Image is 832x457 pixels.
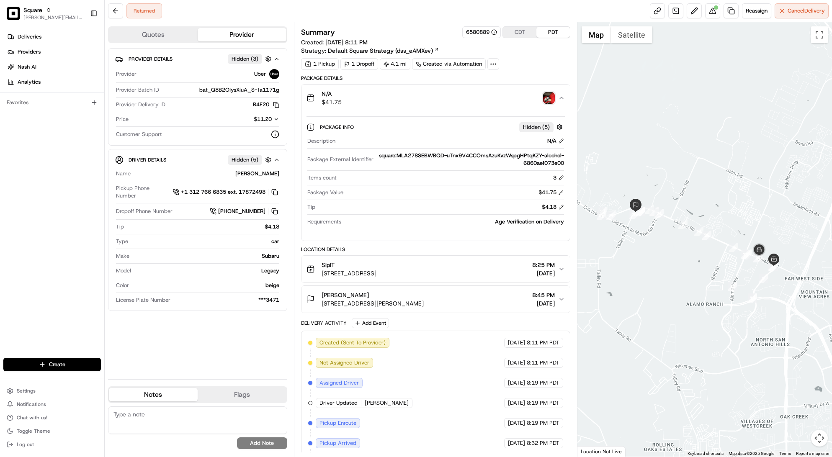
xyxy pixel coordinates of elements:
span: Make [116,252,129,260]
a: Powered byPylon [59,141,101,148]
a: 💻API Documentation [67,118,138,133]
div: 20 [629,210,639,219]
button: Add Event [352,318,389,328]
div: 22 [598,207,607,216]
div: 3 [729,243,738,252]
button: Flags [198,388,286,401]
a: Terms [779,451,791,456]
span: Dropoff Phone Number [116,208,173,215]
span: [DATE] [508,339,525,347]
button: SipIT[STREET_ADDRESS]8:25 PM[DATE] [301,256,570,282]
div: 8 [769,262,778,271]
span: N/A [322,90,342,98]
a: Providers [3,45,104,59]
span: [DATE] [508,359,525,367]
span: [DATE] [508,419,525,427]
span: [STREET_ADDRESS] [322,269,376,277]
div: square:MLA278SEBWBQD-uTnx9V4CCOmsAzuKvzWspgHPtqKZY-alcohol-6860aef073e00 [377,152,564,167]
span: $11.20 [254,116,272,123]
div: 23 [597,211,606,220]
div: 21 [606,211,616,220]
img: Nash [8,8,25,25]
div: Age Verification on Delivery [345,218,564,226]
button: Toggle Theme [3,425,101,437]
span: Map data ©2025 Google [729,451,774,456]
button: Toggle fullscreen view [811,26,828,43]
div: 1 Pickup [301,58,339,70]
button: Keyboard shortcuts [688,451,724,457]
div: 4.1 mi [380,58,410,70]
button: Start new chat [142,82,152,92]
span: Nash AI [18,63,36,71]
span: Price [116,116,129,123]
div: 6580889 [466,28,497,36]
span: 8:25 PM [532,261,555,269]
div: 2 [678,220,688,229]
span: [DATE] [532,299,555,308]
span: Default Square Strategy (dss_eAMXev) [328,46,433,55]
a: Created via Automation [412,58,486,70]
span: $41.75 [322,98,342,106]
div: 10 [748,293,757,302]
span: Tip [116,223,124,231]
div: 💻 [71,122,77,129]
span: Color [116,282,129,289]
span: [PERSON_NAME][EMAIL_ADDRESS][DOMAIN_NAME] [23,14,83,21]
div: beige [132,282,279,289]
button: Show street map [582,26,611,43]
span: 8:11 PM PDT [527,339,559,347]
span: Assigned Driver [319,379,359,387]
span: Provider Details [129,56,173,62]
span: bat_Q8B2OIysXiuA_S-Ta1171g [199,86,279,94]
span: 8:45 PM [532,291,555,299]
input: Clear [22,54,138,63]
span: Reassign [746,7,768,15]
button: CDT [503,27,536,38]
button: [PHONE_NUMBER] [210,207,279,216]
span: Knowledge Base [17,121,64,130]
span: Uber [254,70,266,78]
a: Report a map error [796,451,829,456]
img: 1736555255976-a54dd68f-1ca7-489b-9aae-adbdc363a1c4 [8,80,23,95]
button: Settings [3,385,101,397]
span: Tip [307,203,315,211]
div: 24 [654,209,664,218]
span: [PHONE_NUMBER] [218,208,265,215]
span: Created (Sent To Provider) [319,339,386,347]
span: Pylon [83,142,101,148]
div: 1 Dropoff [340,58,378,70]
img: photo_proof_of_delivery image [543,92,555,104]
div: Location Not Live [577,446,626,457]
div: Package Details [301,75,570,82]
img: uber-new-logo.jpeg [269,69,279,79]
span: 8:11 PM PDT [527,359,559,367]
span: Customer Support [116,131,162,138]
button: Notifications [3,398,101,410]
p: Welcome 👋 [8,33,152,47]
span: 8:19 PM PDT [527,379,559,387]
a: Nash AI [3,60,104,74]
button: Create [3,358,101,371]
span: Create [49,361,65,368]
span: Package Info [320,124,355,131]
span: Provider Batch ID [116,86,159,94]
span: API Documentation [79,121,134,130]
span: [DATE] [508,399,525,407]
span: Log out [17,441,34,448]
div: N/A$41.75photo_proof_of_delivery image [301,111,570,241]
span: Analytics [18,78,41,86]
button: Hidden (3) [228,54,273,64]
button: Show satellite imagery [611,26,652,43]
span: [STREET_ADDRESS][PERSON_NAME] [322,299,424,308]
span: [PERSON_NAME] [365,399,409,407]
a: Default Square Strategy (dss_eAMXev) [328,46,439,55]
a: 📗Knowledge Base [5,118,67,133]
div: 15 [649,207,659,216]
button: SquareSquare[PERSON_NAME][EMAIL_ADDRESS][DOMAIN_NAME] [3,3,87,23]
img: Google [580,446,607,457]
span: Description [307,137,335,145]
div: 11 [748,294,757,303]
span: [DATE] 8:11 PM [325,39,368,46]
